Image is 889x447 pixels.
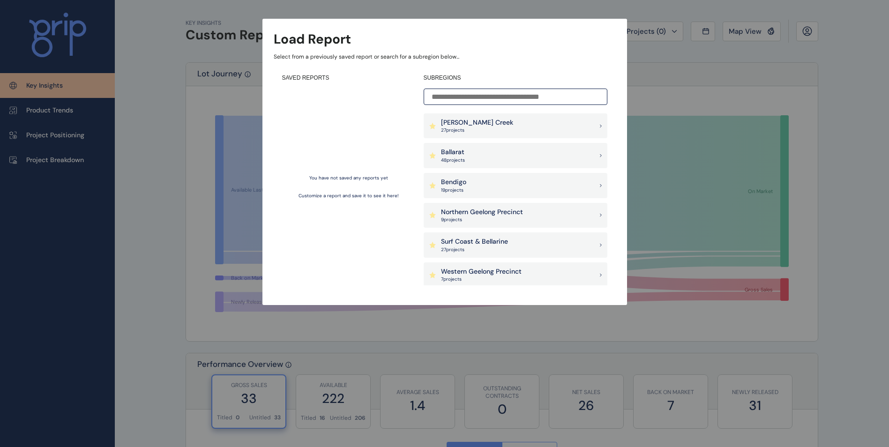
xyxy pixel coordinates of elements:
[441,237,508,246] p: Surf Coast & Bellarine
[441,178,466,187] p: Bendigo
[441,276,522,283] p: 7 project s
[441,246,508,253] p: 27 project s
[299,193,399,199] p: Customize a report and save it to see it here!
[441,118,513,127] p: [PERSON_NAME] Creek
[441,127,513,134] p: 27 project s
[441,216,523,223] p: 9 project s
[441,267,522,276] p: Western Geelong Precinct
[309,175,388,181] p: You have not saved any reports yet
[274,53,616,61] p: Select from a previously saved report or search for a subregion below...
[441,187,466,194] p: 19 project s
[441,208,523,217] p: Northern Geelong Precinct
[441,148,465,157] p: Ballarat
[274,30,351,48] h3: Load Report
[441,157,465,164] p: 48 project s
[424,74,607,82] h4: SUBREGIONS
[282,74,415,82] h4: SAVED REPORTS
